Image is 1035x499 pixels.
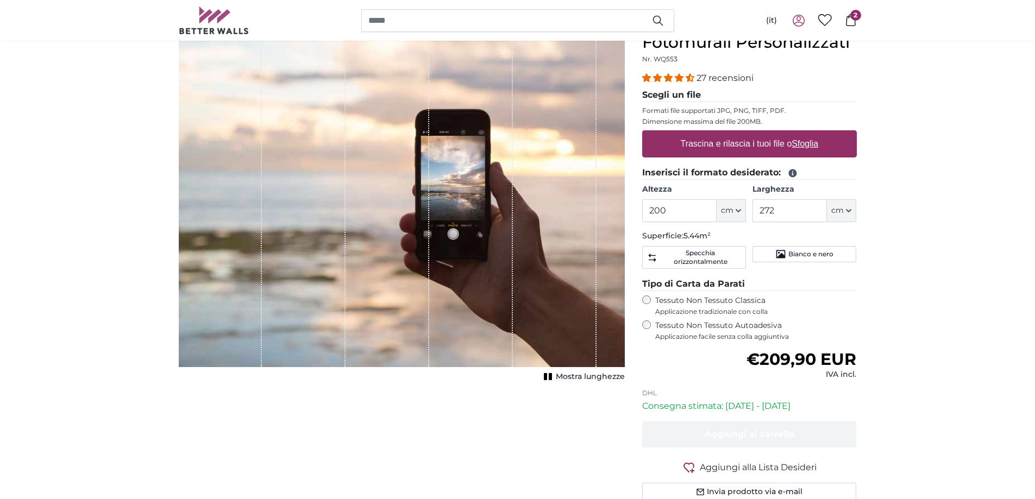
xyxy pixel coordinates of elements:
[655,295,857,316] label: Tessuto Non Tessuto Classica
[788,250,833,258] span: Bianco e nero
[642,55,678,63] span: Nr. WQ553
[642,166,857,180] legend: Inserisci il formato desiderato:
[721,205,733,216] span: cm
[642,400,857,413] p: Consegna stimata: [DATE] - [DATE]
[642,184,746,195] label: Altezza
[642,277,857,291] legend: Tipo di Carta da Parati
[697,73,754,83] span: 27 recensioni
[683,231,711,241] span: 5.44m²
[792,139,818,148] u: Sfoglia
[642,231,857,242] p: Superficie:
[642,73,697,83] span: 4.41 stars
[717,199,746,222] button: cm
[700,461,817,474] span: Aggiungi alla Lista Desideri
[655,320,857,341] label: Tessuto Non Tessuto Autoadesiva
[642,106,857,115] p: Formati file supportati JPG, PNG, TIFF, PDF.
[642,460,857,474] button: Aggiungi alla Lista Desideri
[642,421,857,447] button: Aggiungi al carrello
[705,429,794,439] span: Aggiungi al carrello
[655,332,857,341] span: Applicazione facile senza colla aggiuntiva
[642,89,857,102] legend: Scegli un file
[541,369,625,384] button: Mostra lunghezze
[747,349,856,369] span: €209,90 EUR
[831,205,844,216] span: cm
[556,371,625,382] span: Mostra lunghezze
[655,307,857,316] span: Applicazione tradizionale con colla
[642,117,857,126] p: Dimensione massima del file 200MB.
[676,133,823,155] label: Trascina e rilascia i tuoi file o
[660,249,741,266] span: Specchia orizzontalmente
[752,184,856,195] label: Larghezza
[757,11,786,30] button: (it)
[827,199,856,222] button: cm
[642,389,857,397] p: DHL
[642,246,746,269] button: Specchia orizzontalmente
[642,33,857,52] h1: Fotomurali Personalizzati
[179,7,249,34] img: Betterwalls
[179,33,625,384] div: 1 of 1
[747,369,856,380] div: IVA incl.
[752,246,856,262] button: Bianco e nero
[850,10,861,21] span: 2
